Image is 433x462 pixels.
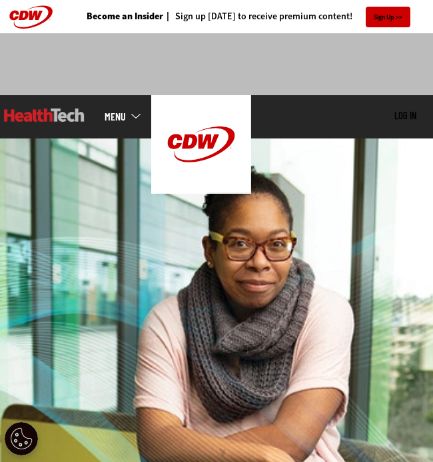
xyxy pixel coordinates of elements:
a: Sign Up [366,7,410,27]
a: Become an Insider [87,12,163,21]
div: User menu [394,110,416,122]
a: Sign up [DATE] to receive premium content! [163,12,352,21]
button: Open Preferences [5,422,38,455]
img: Home [151,95,251,194]
img: Home [4,109,85,122]
a: Log in [394,109,416,121]
div: Cookie Settings [5,422,38,455]
a: CDW [151,183,251,197]
a: mobile-menu [105,111,151,122]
